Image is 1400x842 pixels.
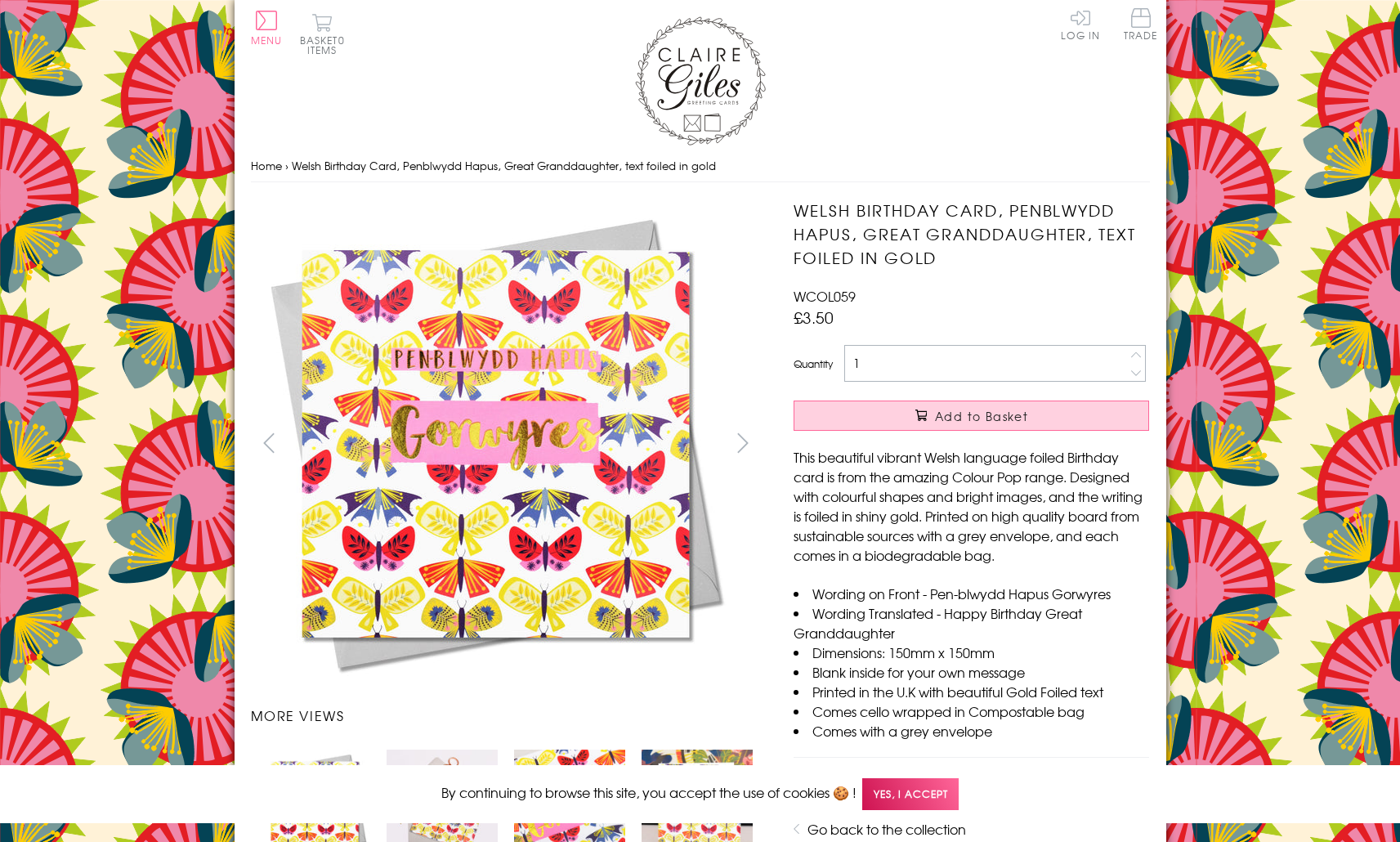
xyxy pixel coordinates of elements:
span: £3.50 [794,306,834,329]
li: Comes cello wrapped in Compostable bag [794,701,1149,721]
li: Wording on Front - Pen-blwydd Hapus Gorwyres [794,584,1149,603]
span: › [285,158,288,173]
button: prev [251,424,288,461]
label: Quantity [794,356,833,371]
span: Trade [1124,8,1158,40]
button: Menu [251,11,283,45]
a: Trade [1124,8,1158,43]
nav: breadcrumbs [251,150,1150,183]
button: Add to Basket [794,401,1149,431]
li: Printed in the U.K with beautiful Gold Foiled text [794,682,1149,701]
h1: Welsh Birthday Card, Penblwydd Hapus, Great Granddaughter, text foiled in gold [794,199,1149,269]
span: WCOL059 [794,286,856,306]
h3: More views [251,705,762,725]
li: Dimensions: 150mm x 150mm [794,643,1149,662]
li: Comes with a grey envelope [794,721,1149,741]
li: Wording Translated - Happy Birthday Great Granddaughter [794,603,1149,643]
a: Log In [1061,8,1100,40]
img: Welsh Birthday Card, Penblwydd Hapus, Great Granddaughter, text foiled in gold [761,199,1251,689]
button: Basket0 items [300,13,345,55]
span: Add to Basket [935,408,1028,424]
a: Go back to the collection [807,819,966,839]
a: Home [251,158,282,173]
span: Yes, I accept [862,778,959,810]
span: Welsh Birthday Card, Penblwydd Hapus, Great Granddaughter, text foiled in gold [292,158,716,173]
button: next [724,424,761,461]
img: Welsh Birthday Card, Penblwydd Hapus, Great Granddaughter, text foiled in gold [250,199,740,689]
p: This beautiful vibrant Welsh language foiled Birthday card is from the amazing Colour Pop range. ... [794,447,1149,565]
span: Menu [251,33,283,47]
li: Blank inside for your own message [794,662,1149,682]
img: Claire Giles Greetings Cards [635,16,766,146]
span: 0 items [307,33,345,57]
